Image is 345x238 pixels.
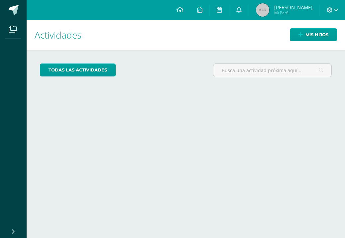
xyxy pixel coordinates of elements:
a: todas las Actividades [40,63,116,76]
span: Mi Perfil [274,10,312,16]
input: Busca una actividad próxima aquí... [213,64,331,77]
span: [PERSON_NAME] [274,4,312,11]
a: Mis hijos [290,28,337,41]
span: Mis hijos [305,29,328,41]
h1: Actividades [35,20,337,50]
img: 45x45 [256,3,269,17]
